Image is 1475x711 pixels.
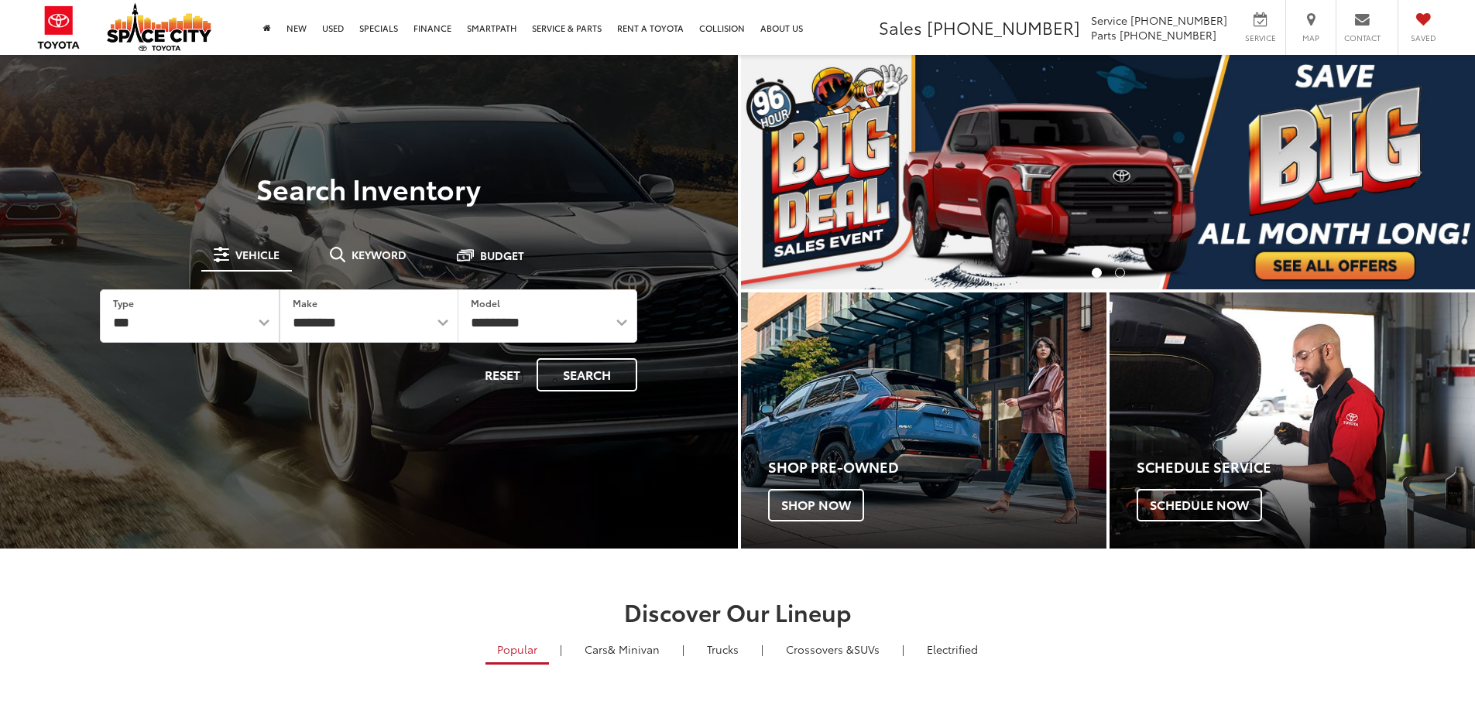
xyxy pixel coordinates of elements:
[1091,27,1117,43] span: Parts
[678,641,688,657] li: |
[768,460,1106,475] h4: Shop Pre-Owned
[741,86,851,258] button: Click to view previous picture.
[1365,86,1475,258] button: Click to view next picture.
[1294,32,1328,43] span: Map
[757,641,767,657] li: |
[293,296,317,309] label: Make
[1344,32,1381,43] span: Contact
[1120,27,1216,43] span: [PHONE_NUMBER]
[898,641,908,657] li: |
[1243,32,1278,43] span: Service
[1137,489,1262,521] span: Schedule Now
[768,489,864,521] span: Shop Now
[879,15,922,39] span: Sales
[1115,268,1125,278] li: Go to slide number 2.
[1130,12,1227,28] span: [PHONE_NUMBER]
[1110,292,1475,549] a: Schedule Service Schedule Now
[472,358,533,391] button: Reset
[927,15,1080,39] span: [PHONE_NUMBER]
[1406,32,1440,43] span: Saved
[915,636,990,662] a: Electrified
[695,636,750,662] a: Trucks
[1092,268,1102,278] li: Go to slide number 1.
[480,250,524,261] span: Budget
[107,3,211,51] img: Space City Toyota
[235,249,280,260] span: Vehicle
[741,292,1106,549] a: Shop Pre-Owned Shop Now
[537,358,637,391] button: Search
[113,296,134,309] label: Type
[352,249,406,260] span: Keyword
[192,599,1284,624] h2: Discover Our Lineup
[741,292,1106,549] div: Toyota
[1110,292,1475,549] div: Toyota
[573,636,671,662] a: Cars
[774,636,891,662] a: SUVs
[786,641,854,657] span: Crossovers &
[1091,12,1127,28] span: Service
[556,641,566,657] li: |
[471,296,500,309] label: Model
[608,641,660,657] span: & Minivan
[1137,460,1475,475] h4: Schedule Service
[485,636,549,665] a: Popular
[65,173,673,203] h3: Search Inventory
